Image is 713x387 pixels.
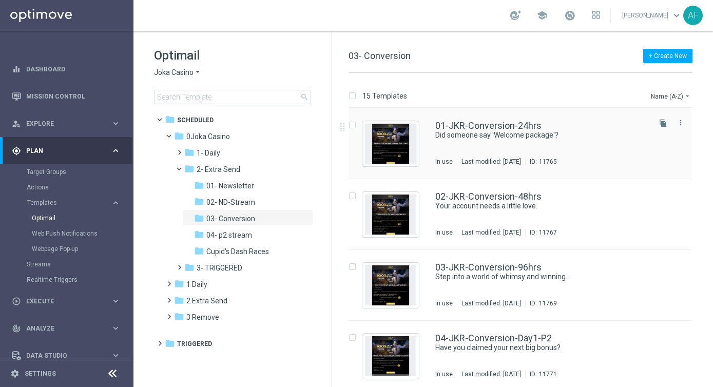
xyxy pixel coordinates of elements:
a: 04-JKR-Conversion-Day1-P2 [435,334,552,343]
button: file_copy [657,117,670,130]
i: play_circle_outline [12,297,21,306]
button: person_search Explore keyboard_arrow_right [11,120,121,128]
a: Mission Control [26,83,121,110]
div: ID: [525,299,557,307]
span: keyboard_arrow_down [671,10,682,21]
div: ID: [525,370,557,378]
span: 2- Extra Send [197,165,240,174]
span: 1- Daily [197,148,220,158]
span: 03- Conversion [349,50,411,61]
i: folder [174,312,184,322]
button: Joka Casino arrow_drop_down [154,68,202,78]
div: In use [435,299,453,307]
div: Templates [27,195,132,257]
a: Web Push Notifications [32,229,107,238]
div: Optimail [32,210,132,226]
div: Press SPACE to select this row. [338,179,711,250]
div: Last modified: [DATE] [457,158,525,166]
button: gps_fixed Plan keyboard_arrow_right [11,147,121,155]
div: Realtime Triggers [27,272,132,287]
a: Optimail [32,214,107,222]
i: folder [184,147,195,158]
div: Execute [12,297,111,306]
div: Web Push Notifications [32,226,132,241]
img: 11765.jpeg [365,124,416,164]
div: In use [435,228,453,237]
span: 0Joka Casino [186,132,230,141]
div: Press SPACE to select this row. [338,108,711,179]
div: ID: [525,158,557,166]
a: 02-JKR-Conversion-48hrs [435,192,542,201]
i: gps_fixed [12,146,21,156]
div: Dashboard [12,55,121,83]
h1: Optimail [154,47,311,64]
i: folder [184,262,195,273]
span: 01- Newsletter [206,181,254,190]
div: Actions [27,180,132,195]
button: + Create New [643,49,692,63]
div: Step into a world of whimsy and winning... [435,272,648,282]
div: Webpage Pop-up [32,241,132,257]
a: Realtime Triggers [27,276,107,284]
div: Have you claimed your next big bonus? [435,343,648,353]
i: keyboard_arrow_right [111,351,121,360]
span: Data Studio [26,353,111,359]
a: 03-JKR-Conversion-96hrs [435,263,542,272]
i: keyboard_arrow_right [111,198,121,208]
span: Scheduled [177,115,214,125]
span: 02- ND-Stream [206,198,255,207]
div: track_changes Analyze keyboard_arrow_right [11,324,121,333]
span: search [300,93,309,101]
a: Settings [25,371,56,377]
a: Dashboard [26,55,121,83]
div: Analyze [12,324,111,333]
div: AF [683,6,703,25]
p: 15 Templates [362,91,407,101]
span: school [536,10,548,21]
div: play_circle_outline Execute keyboard_arrow_right [11,297,121,305]
div: Press SPACE to select this row. [338,250,711,321]
i: folder [174,295,184,305]
i: folder [194,197,204,207]
span: 1 Daily [186,280,207,289]
div: 11767 [539,228,557,237]
div: equalizer Dashboard [11,65,121,73]
div: Streams [27,257,132,272]
span: 3- TRIGGERED [197,263,242,273]
i: folder [184,164,195,174]
i: keyboard_arrow_right [111,146,121,156]
img: 11769.jpeg [365,265,416,305]
i: folder [194,246,204,256]
i: more_vert [677,119,685,127]
a: Target Groups [27,168,107,176]
div: 11769 [539,299,557,307]
div: Last modified: [DATE] [457,370,525,378]
i: arrow_drop_down [194,68,202,78]
div: Did someone say 'Welcome package'? [435,130,648,140]
i: folder [165,114,175,125]
button: Mission Control [11,92,121,101]
i: folder [174,131,184,141]
span: Triggered [177,339,212,349]
span: Analyze [26,325,111,332]
i: keyboard_arrow_right [111,323,121,333]
i: folder [165,338,175,349]
i: person_search [12,119,21,128]
i: folder [194,229,204,240]
span: Cupid's Dash Races [206,247,269,256]
img: 11767.jpeg [365,195,416,235]
span: Joka Casino [154,68,194,78]
a: Actions [27,183,107,191]
button: Templates keyboard_arrow_right [27,199,121,207]
div: Data Studio [12,351,111,360]
span: 03- Conversion [206,214,255,223]
i: track_changes [12,324,21,333]
a: Step into a world of whimsy and winning... [435,272,625,282]
i: settings [10,369,20,378]
i: equalizer [12,65,21,74]
span: Explore [26,121,111,127]
a: Streams [27,260,107,268]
